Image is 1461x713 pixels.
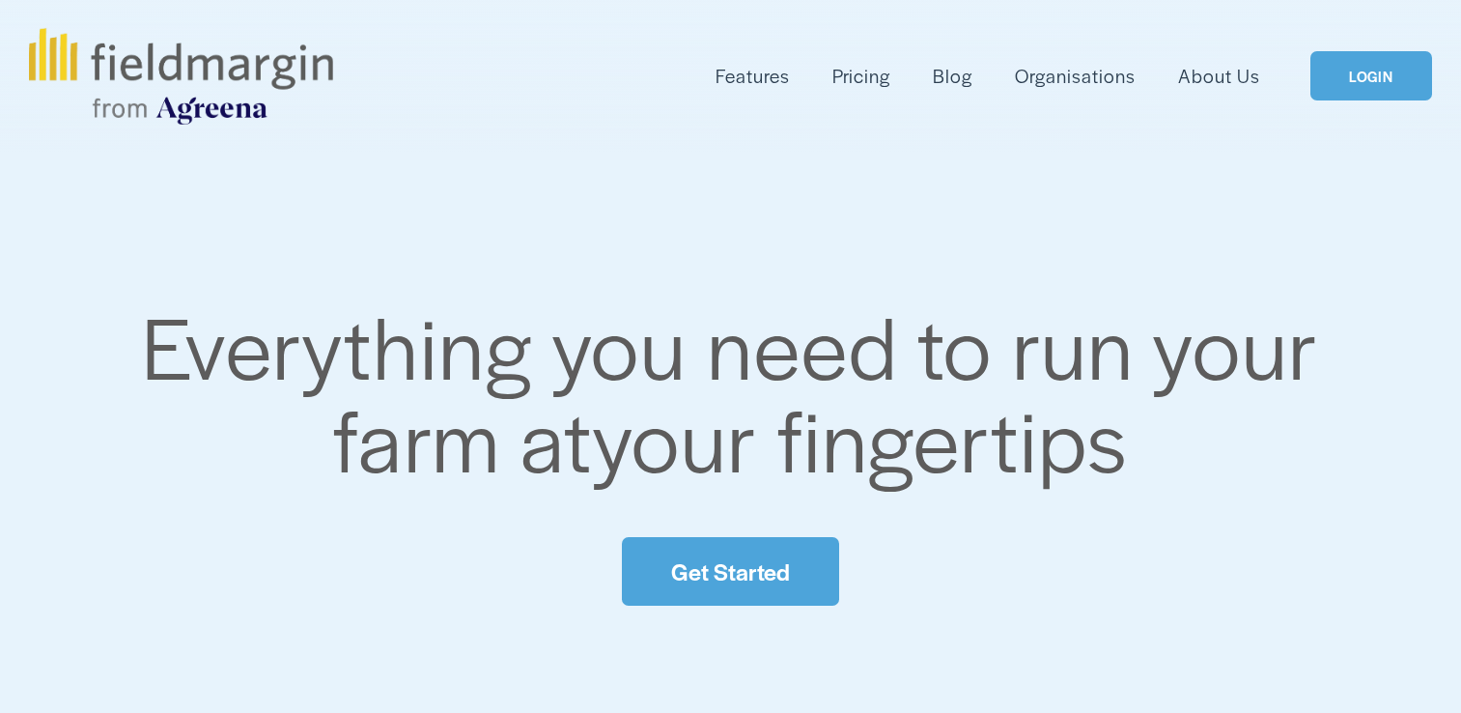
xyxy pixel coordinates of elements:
[933,60,972,92] a: Blog
[1178,60,1260,92] a: About Us
[592,377,1128,498] span: your fingertips
[832,60,890,92] a: Pricing
[716,62,790,90] span: Features
[29,28,332,125] img: fieldmargin.com
[142,284,1338,498] span: Everything you need to run your farm at
[1310,51,1432,100] a: LOGIN
[716,60,790,92] a: folder dropdown
[622,537,838,606] a: Get Started
[1015,60,1136,92] a: Organisations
